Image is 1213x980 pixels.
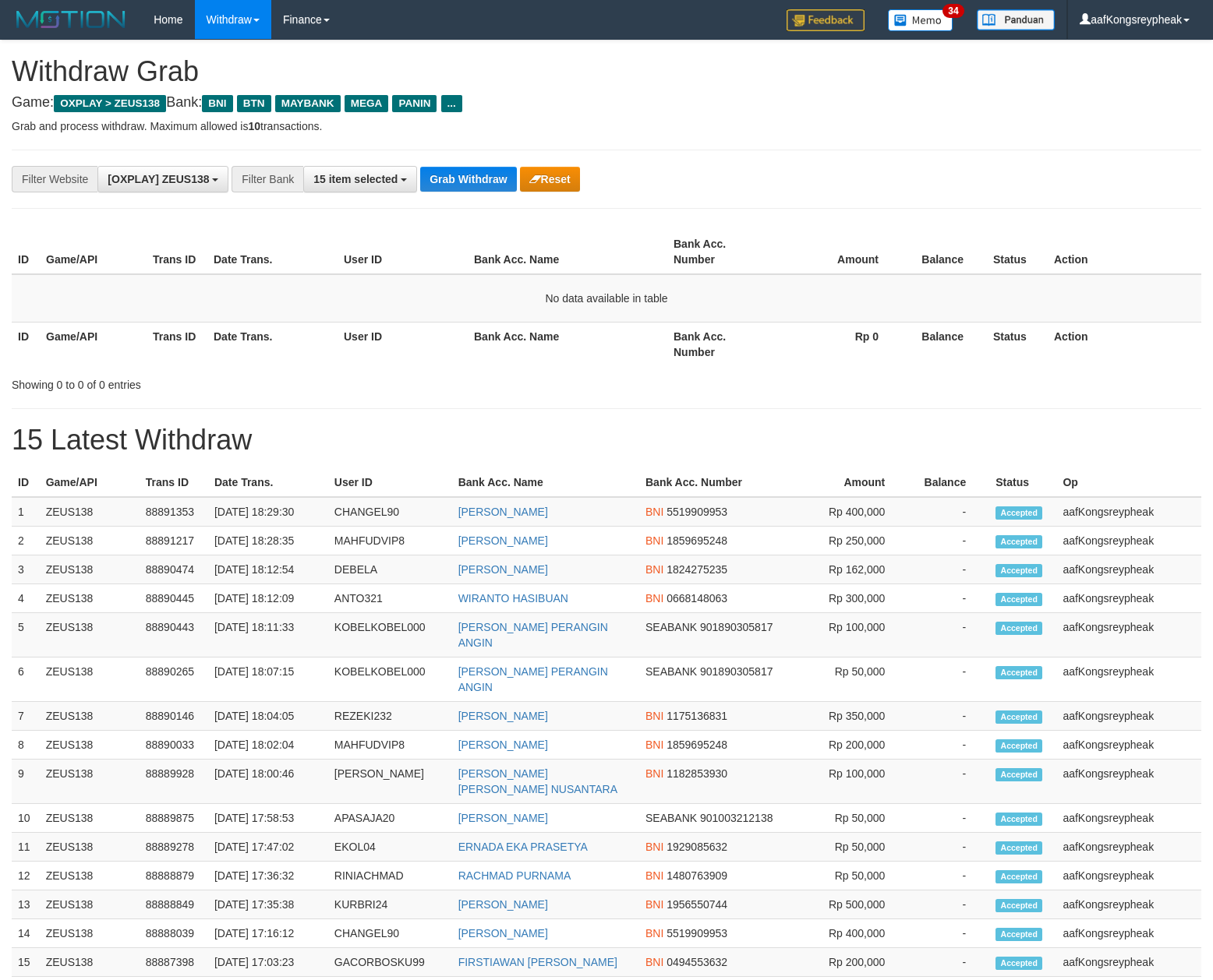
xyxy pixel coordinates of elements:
th: Amount [774,230,902,274]
td: 88891217 [140,527,208,555]
td: 88888039 [140,919,208,948]
th: ID [12,230,40,274]
a: ERNADA EKA PRASETYA [458,841,588,853]
td: 2 [12,527,40,555]
span: 15 item selected [313,173,398,185]
td: aafKongsreypheak [1056,702,1201,731]
span: Copy 1175136831 to clipboard [667,710,727,722]
h1: 15 Latest Withdraw [12,425,1201,456]
td: ZEUS138 [40,657,140,702]
td: APASAJA20 [328,804,452,833]
td: Rp 50,000 [789,833,909,862]
a: [PERSON_NAME] PERANGIN ANGIN [458,665,608,693]
td: KOBELKOBEL000 [328,613,452,657]
td: - [908,919,989,948]
span: Accepted [996,870,1042,883]
a: [PERSON_NAME] [458,812,548,824]
td: No data available in table [12,274,1201,323]
a: [PERSON_NAME] [458,898,548,911]
th: Trans ID [140,468,208,497]
span: BNI [645,739,663,751]
th: Balance [902,322,987,366]
td: 88887398 [140,948,208,977]
td: 8 [12,731,40,760]
span: BNI [202,95,232,112]
strong: 10 [248,120,260,132]
td: DEBELA [328,555,452,584]
td: 88888849 [140,890,208,919]
a: [PERSON_NAME] PERANGIN ANGIN [458,621,608,649]
td: 88890033 [140,731,208,760]
td: Rp 100,000 [789,613,909,657]
td: ZEUS138 [40,613,140,657]
td: [DATE] 18:28:35 [208,527,328,555]
td: - [908,731,989,760]
td: aafKongsreypheak [1056,731,1201,760]
span: Copy 1956550744 to clipboard [667,898,727,911]
button: 15 item selected [303,166,417,192]
td: Rp 400,000 [789,497,909,527]
td: ZEUS138 [40,555,140,584]
th: Game/API [40,468,140,497]
th: Bank Acc. Number [667,322,774,366]
td: 7 [12,702,40,731]
th: Bank Acc. Number [639,468,789,497]
td: MAHFUDVIP8 [328,731,452,760]
td: ZEUS138 [40,804,140,833]
div: Showing 0 to 0 of 0 entries [12,371,493,393]
td: ZEUS138 [40,702,140,731]
th: Trans ID [147,230,207,274]
span: Accepted [996,739,1042,753]
td: aafKongsreypheak [1056,613,1201,657]
td: aafKongsreypheak [1056,527,1201,555]
td: [DATE] 17:16:12 [208,919,328,948]
span: Accepted [996,768,1042,781]
th: Action [1048,322,1201,366]
span: SEABANK [645,812,697,824]
td: aafKongsreypheak [1056,657,1201,702]
th: Status [987,322,1048,366]
td: ANTO321 [328,584,452,613]
span: BNI [645,563,663,576]
td: aafKongsreypheak [1056,555,1201,584]
th: Date Trans. [208,468,328,497]
span: BNI [645,927,663,939]
td: ZEUS138 [40,833,140,862]
th: Bank Acc. Number [667,230,774,274]
td: Rp 200,000 [789,948,909,977]
span: Accepted [996,593,1042,606]
th: User ID [328,468,452,497]
td: 88889928 [140,760,208,804]
span: Accepted [996,841,1042,855]
td: ZEUS138 [40,890,140,919]
td: - [908,948,989,977]
td: 13 [12,890,40,919]
a: [PERSON_NAME] [458,739,548,751]
td: 88890146 [140,702,208,731]
span: Copy 1859695248 to clipboard [667,739,727,751]
span: Copy 1824275235 to clipboard [667,563,727,576]
span: BNI [645,767,663,780]
span: BNI [645,592,663,605]
a: WIRANTO HASIBUAN [458,592,568,605]
button: Grab Withdraw [420,167,516,192]
img: MOTION_logo.png [12,8,130,31]
td: ZEUS138 [40,497,140,527]
td: - [908,804,989,833]
span: PANIN [392,95,437,112]
img: Feedback.jpg [787,9,865,31]
th: Status [989,468,1056,497]
a: FIRSTIAWAN [PERSON_NAME] [458,956,617,968]
span: BNI [645,506,663,518]
a: [PERSON_NAME] [458,710,548,722]
a: RACHMAD PURNAMA [458,869,571,882]
td: [DATE] 18:07:15 [208,657,328,702]
span: Copy 0494553632 to clipboard [667,956,727,968]
span: SEABANK [645,665,697,678]
td: Rp 400,000 [789,919,909,948]
td: 88891353 [140,497,208,527]
td: 11 [12,833,40,862]
span: Copy 5519909953 to clipboard [667,927,727,939]
img: panduan.png [977,9,1055,30]
span: Accepted [996,813,1042,826]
